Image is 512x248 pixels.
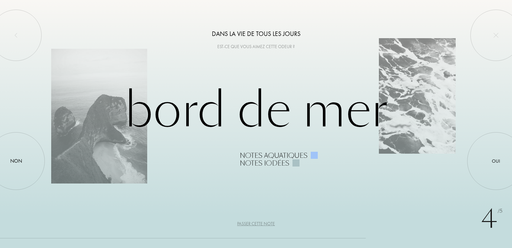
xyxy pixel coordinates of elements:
img: quit_onboard.svg [493,33,499,38]
div: Oui [492,158,500,165]
div: Passer cette note [237,220,275,227]
img: left_onboard.svg [13,33,19,38]
div: Notes iodées [240,159,289,167]
span: /5 [498,208,502,215]
div: Notes aquatiques [240,152,308,159]
div: Non [10,157,22,165]
div: 4 [481,200,502,238]
div: Bord de Mer [51,81,461,167]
